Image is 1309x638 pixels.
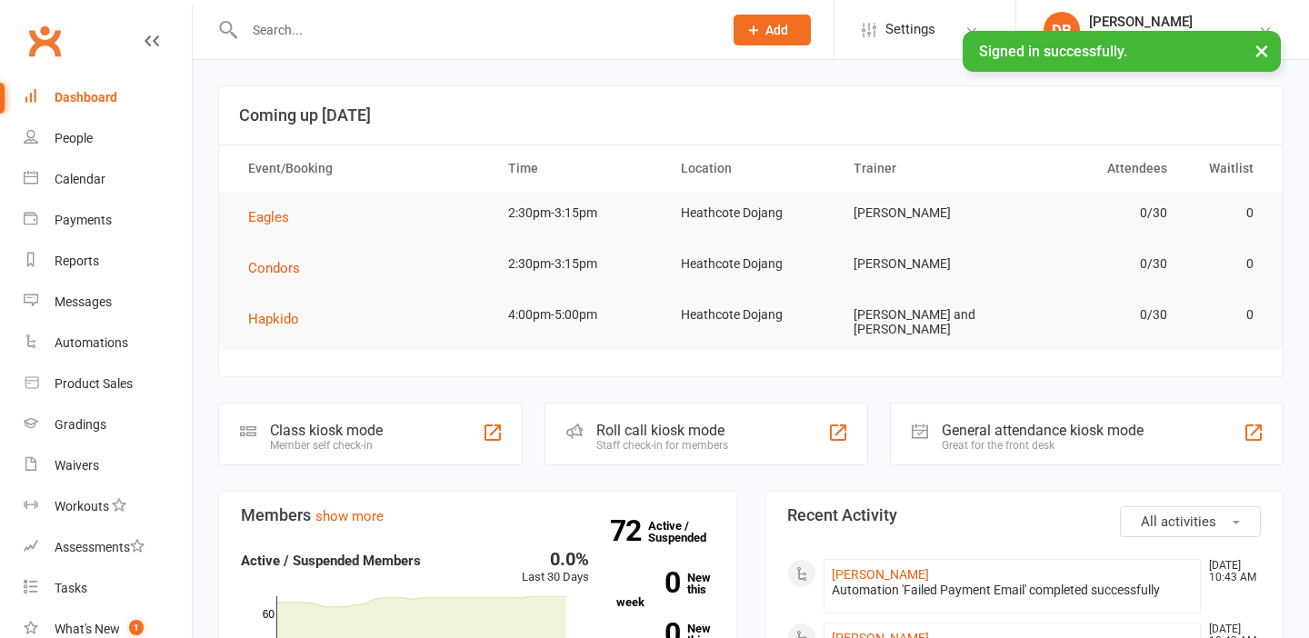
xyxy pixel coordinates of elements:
div: Member self check-in [270,439,383,452]
td: 0 [1184,192,1270,234]
td: 0 [1184,294,1270,336]
div: What's New [55,622,120,636]
th: Event/Booking [232,145,492,192]
strong: 72 [610,517,648,544]
h3: Coming up [DATE] [239,106,1263,125]
a: Messages [24,282,192,323]
div: Assessments [55,540,145,554]
span: Hapkido [248,311,299,327]
div: Payments [55,213,112,227]
div: 0.0% [522,550,589,568]
a: 0New this week [616,572,714,608]
div: Great for the front desk [942,439,1144,452]
div: Calendar [55,172,105,186]
button: Condors [248,257,313,279]
a: Tasks [24,568,192,609]
a: Waivers [24,445,192,486]
div: DB [1044,12,1080,48]
th: Time [492,145,664,192]
td: 0/30 [1010,294,1183,336]
a: show more [315,508,384,524]
a: Gradings [24,404,192,445]
td: [PERSON_NAME] [837,243,1010,285]
a: Clubworx [22,18,67,64]
div: Dashboard [55,90,117,105]
td: 4:00pm-5:00pm [492,294,664,336]
span: Eagles [248,209,289,225]
span: Add [765,23,788,37]
a: Workouts [24,486,192,527]
td: 2:30pm-3:15pm [492,243,664,285]
a: [PERSON_NAME] [832,567,929,582]
button: Hapkido [248,308,312,330]
button: Eagles [248,206,302,228]
strong: 0 [616,569,680,596]
a: Payments [24,200,192,241]
div: Last 30 Days [522,550,589,587]
div: Automation 'Failed Payment Email' completed successfully [832,583,1193,598]
h3: Recent Activity [787,506,1261,524]
div: Messages [55,294,112,309]
div: General attendance kiosk mode [942,422,1144,439]
span: Condors [248,260,300,276]
a: Product Sales [24,364,192,404]
div: Staff check-in for members [596,439,728,452]
td: Heathcote Dojang [664,192,837,234]
td: 2:30pm-3:15pm [492,192,664,234]
td: [PERSON_NAME] [837,192,1010,234]
span: 1 [129,620,144,635]
span: Settings [885,9,935,50]
a: Dashboard [24,77,192,118]
div: People [55,131,93,145]
div: Product Sales [55,376,133,391]
div: Waivers [55,458,99,473]
div: Reports [55,254,99,268]
a: Automations [24,323,192,364]
th: Location [664,145,837,192]
strong: Active / Suspended Members [241,553,421,569]
td: [PERSON_NAME] and [PERSON_NAME] [837,294,1010,351]
button: × [1245,31,1278,70]
span: Signed in successfully. [979,43,1127,60]
div: Roll call kiosk mode [596,422,728,439]
td: Heathcote Dojang [664,243,837,285]
div: Workouts [55,499,109,513]
a: 72Active / Suspended [648,506,728,557]
th: Waitlist [1184,145,1270,192]
div: Kinetic Martial Arts Heathcote [1089,30,1258,46]
div: Gradings [55,417,106,432]
a: People [24,118,192,159]
input: Search... [239,17,710,43]
th: Attendees [1010,145,1183,192]
td: 0/30 [1010,192,1183,234]
h3: Members [241,506,714,524]
button: Add [734,15,811,45]
td: 0 [1184,243,1270,285]
a: Assessments [24,527,192,568]
div: Automations [55,335,128,350]
td: 0/30 [1010,243,1183,285]
a: Calendar [24,159,192,200]
div: Class kiosk mode [270,422,383,439]
th: Trainer [837,145,1010,192]
td: Heathcote Dojang [664,294,837,336]
div: [PERSON_NAME] [1089,14,1258,30]
a: Reports [24,241,192,282]
div: Tasks [55,581,87,595]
